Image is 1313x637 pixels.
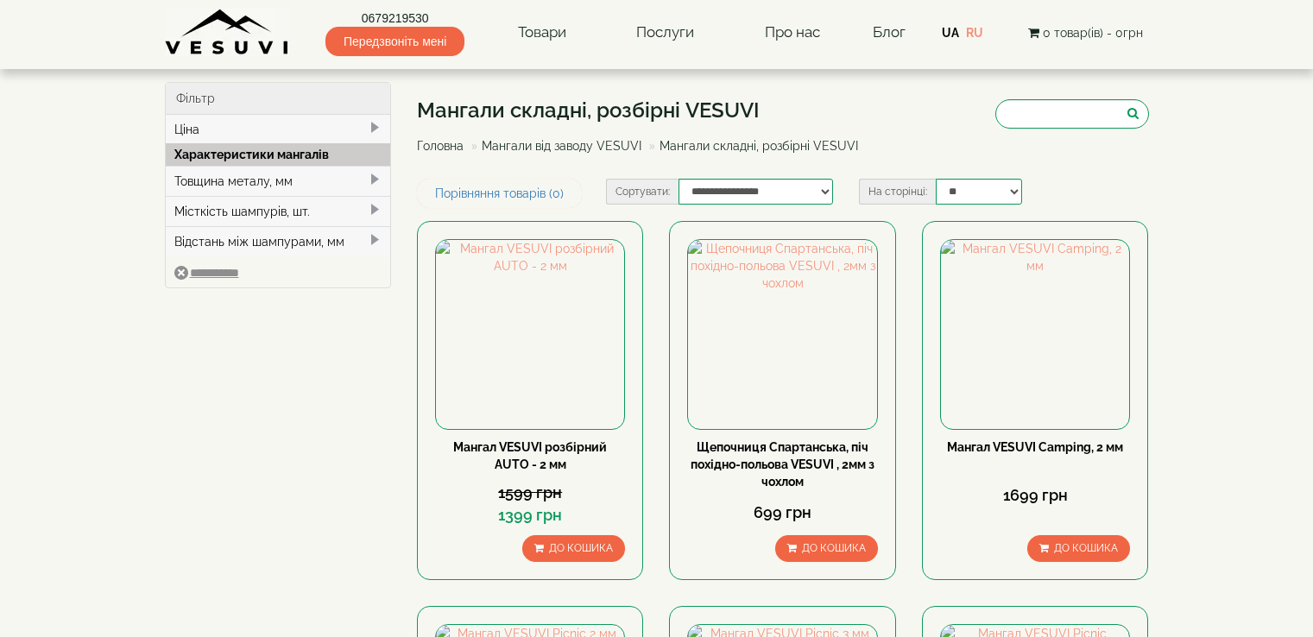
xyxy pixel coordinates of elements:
span: Передзвоніть мені [325,27,464,56]
img: Щепочниця Спартанська, піч похідно-польова VESUVI , 2мм з чохлом [688,240,876,428]
a: Про нас [748,13,837,53]
img: Мангал VESUVI Camping, 2 мм [941,240,1129,428]
a: Порівняння товарів (0) [417,179,582,208]
li: Мангали складні, розбірні VESUVI [645,137,858,155]
div: Товщина металу, мм [166,166,391,196]
a: Головна [417,139,464,153]
a: Товари [501,13,584,53]
a: Щепочниця Спартанська, піч похідно-польова VESUVI , 2мм з чохлом [691,440,874,489]
div: Ціна [166,115,391,144]
div: 1699 грн [940,484,1130,507]
div: Місткість шампурів, шт. [166,196,391,226]
a: 0679219530 [325,9,464,27]
div: Відстань між шампурами, мм [166,226,391,256]
img: Мангал VESUVI розбірний AUTO - 2 мм [436,240,624,428]
button: До кошика [775,535,878,562]
span: 0 товар(ів) - 0грн [1043,26,1143,40]
label: Сортувати: [606,179,679,205]
a: RU [966,26,983,40]
div: 699 грн [687,501,877,524]
div: Фільтр [166,83,391,115]
button: До кошика [1027,535,1130,562]
span: До кошика [802,542,866,554]
img: Завод VESUVI [165,9,290,56]
div: 1399 грн [435,504,625,527]
button: 0 товар(ів) - 0грн [1023,23,1148,42]
a: Мангал VESUVI Camping, 2 мм [947,440,1123,454]
a: Мангал VESUVI розбірний AUTO - 2 мм [453,440,607,471]
h1: Мангали складні, розбірні VESUVI [417,99,871,122]
button: До кошика [522,535,625,562]
a: Мангали від заводу VESUVI [482,139,641,153]
div: 1599 грн [435,482,625,504]
div: Характеристики мангалів [166,143,391,166]
span: До кошика [549,542,613,554]
a: Послуги [619,13,711,53]
a: Блог [873,23,906,41]
a: UA [942,26,959,40]
label: На сторінці: [859,179,936,205]
span: До кошика [1054,542,1118,554]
